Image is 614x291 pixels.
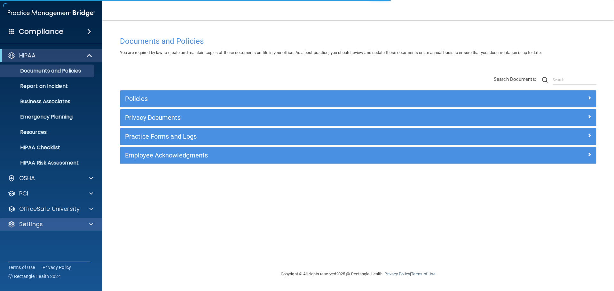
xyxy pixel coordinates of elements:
p: Resources [4,129,91,135]
p: HIPAA [19,52,35,59]
p: Business Associates [4,98,91,105]
p: Settings [19,220,43,228]
a: Employee Acknowledgments [125,150,591,160]
p: HIPAA Risk Assessment [4,160,91,166]
a: Privacy Policy [43,264,71,271]
a: PCI [8,190,93,197]
h4: Compliance [19,27,63,36]
a: HIPAA [8,52,93,59]
input: Search [553,75,596,85]
h5: Employee Acknowledgments [125,152,472,159]
h4: Documents and Policies [120,37,596,45]
a: Policies [125,94,591,104]
a: Privacy Policy [384,272,410,276]
a: OfficeSafe University [8,205,93,213]
a: Settings [8,220,93,228]
p: Documents and Policies [4,68,91,74]
p: HIPAA Checklist [4,144,91,151]
img: PMB logo [8,7,95,19]
a: Terms of Use [411,272,436,276]
h5: Policies [125,95,472,102]
a: Terms of Use [8,264,35,271]
p: OfficeSafe University [19,205,80,213]
div: Copyright © All rights reserved 2025 @ Rectangle Health | | [241,264,475,284]
a: OSHA [8,174,93,182]
span: Ⓒ Rectangle Health 2024 [8,273,61,280]
a: Practice Forms and Logs [125,131,591,142]
span: You are required by law to create and maintain copies of these documents on file in your office. ... [120,50,542,55]
p: Emergency Planning [4,114,91,120]
p: OSHA [19,174,35,182]
a: Privacy Documents [125,112,591,123]
span: Search Documents: [494,76,536,82]
h5: Practice Forms and Logs [125,133,472,140]
p: PCI [19,190,28,197]
h5: Privacy Documents [125,114,472,121]
p: Report an Incident [4,83,91,89]
img: ic-search.3b580494.png [542,77,548,83]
